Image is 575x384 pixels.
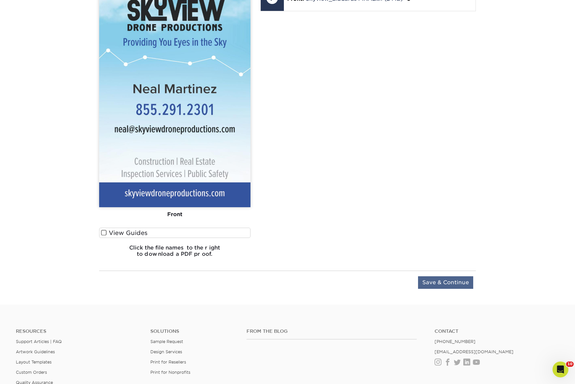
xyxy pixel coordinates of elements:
[566,362,574,367] span: 10
[16,360,52,365] a: Layout Templates
[16,339,62,344] a: Support Articles | FAQ
[247,328,417,334] h4: From the Blog
[150,360,186,365] a: Print for Resellers
[150,339,183,344] a: Sample Request
[435,349,514,354] a: [EMAIL_ADDRESS][DOMAIN_NAME]
[435,328,559,334] a: Contact
[99,228,250,238] label: View Guides
[150,328,237,334] h4: Solutions
[418,276,473,289] input: Save & Continue
[150,370,190,375] a: Print for Nonprofits
[16,328,140,334] h4: Resources
[150,349,182,354] a: Design Services
[553,362,568,377] iframe: Intercom live chat
[16,349,55,354] a: Artwork Guidelines
[99,207,250,222] div: Front
[99,245,250,262] h6: Click the file names to the right to download a PDF proof.
[435,339,476,344] a: [PHONE_NUMBER]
